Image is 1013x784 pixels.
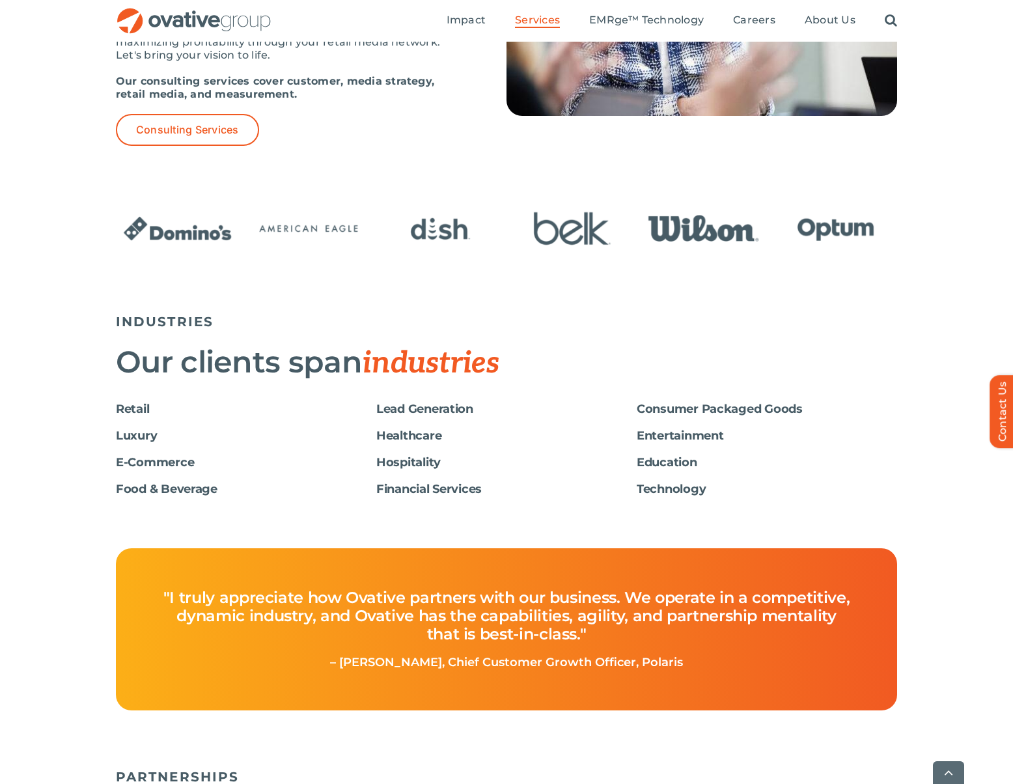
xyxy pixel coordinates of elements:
[116,456,376,469] h6: E-Commerce
[805,14,855,27] span: About Us
[515,14,560,27] span: Services
[146,656,867,669] p: – [PERSON_NAME], Chief Customer Growth Officer, Polaris
[447,14,486,28] a: Impact
[589,14,704,28] a: EMRge™ Technology
[376,402,637,416] h6: Lead Generation
[116,75,434,100] strong: Our consulting services cover customer, media strategy, retail media, and measurement.
[637,483,897,496] h6: Technology
[643,203,766,257] div: 5 / 24
[376,483,637,496] h6: Financial Services
[116,402,376,416] h6: Retail
[116,429,376,443] h6: Luxury
[805,14,855,28] a: About Us
[116,314,897,329] h5: INDUSTRIES
[376,456,637,469] h6: Hospitality
[589,14,704,27] span: EMRge™ Technology
[116,483,376,496] h6: Food & Beverage
[733,14,775,28] a: Careers
[637,429,897,443] h6: Entertainment
[515,14,560,28] a: Services
[379,203,502,257] div: 3 / 24
[510,203,633,257] div: 4 / 24
[116,346,897,380] h2: Our clients span
[362,345,499,382] span: industries
[376,429,637,443] h6: Healthcare
[774,203,897,257] div: 6 / 24
[733,14,775,27] span: Careers
[447,14,486,27] span: Impact
[116,7,272,19] a: OG_Full_horizontal_RGB
[116,203,239,257] div: 1 / 24
[885,14,897,28] a: Search
[116,114,259,146] a: Consulting Services
[637,402,897,416] h6: Consumer Packaged Goods
[637,456,897,469] h6: Education
[146,576,867,656] h4: "I truly appreciate how Ovative partners with our business. We operate in a competitive, dynamic ...
[136,124,239,136] span: Consulting Services
[247,203,370,257] div: 2 / 24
